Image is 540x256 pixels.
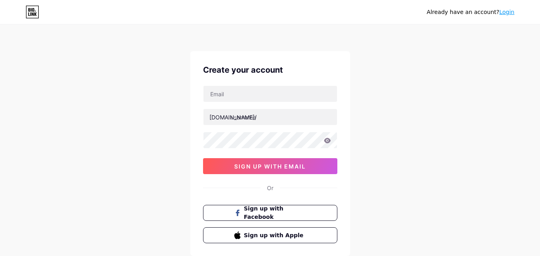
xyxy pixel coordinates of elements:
div: Create your account [203,64,337,76]
div: Already have an account? [427,8,514,16]
input: username [203,109,337,125]
span: Sign up with Facebook [244,204,306,221]
a: Login [499,9,514,15]
button: Sign up with Apple [203,227,337,243]
span: sign up with email [234,163,306,170]
div: [DOMAIN_NAME]/ [209,113,257,121]
button: sign up with email [203,158,337,174]
span: Sign up with Apple [244,231,306,240]
button: Sign up with Facebook [203,205,337,221]
div: Or [267,184,273,192]
input: Email [203,86,337,102]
